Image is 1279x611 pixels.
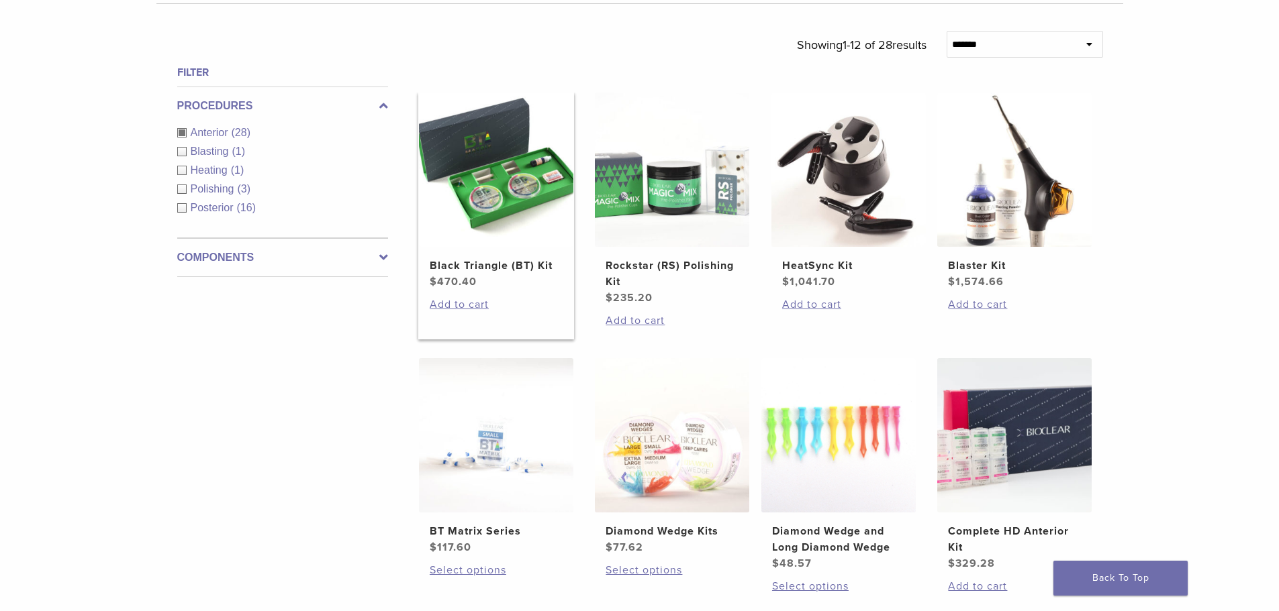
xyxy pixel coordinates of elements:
label: Components [177,249,388,266]
span: $ [772,557,779,570]
a: Select options for “Diamond Wedge and Long Diamond Wedge” [772,578,905,594]
span: $ [782,275,790,288]
p: Showing results [797,31,927,59]
span: (3) [237,183,250,195]
span: $ [430,275,437,288]
span: (28) [232,127,250,138]
a: Rockstar (RS) Polishing KitRockstar (RS) Polishing Kit $235.20 [594,93,751,306]
img: BT Matrix Series [419,358,573,512]
a: Diamond Wedge KitsDiamond Wedge Kits $77.62 [594,358,751,555]
span: $ [948,557,955,570]
img: Rockstar (RS) Polishing Kit [595,93,749,247]
bdi: 117.60 [430,541,471,554]
h2: Blaster Kit [948,258,1081,274]
span: (1) [232,146,245,157]
a: Back To Top [1053,561,1188,596]
h2: Black Triangle (BT) Kit [430,258,563,274]
a: Diamond Wedge and Long Diamond WedgeDiamond Wedge and Long Diamond Wedge $48.57 [761,358,917,571]
span: $ [430,541,437,554]
img: Blaster Kit [937,93,1092,247]
img: Complete HD Anterior Kit [937,358,1092,512]
span: $ [606,291,613,304]
a: Select options for “BT Matrix Series” [430,562,563,578]
span: $ [948,275,955,288]
bdi: 235.20 [606,291,653,304]
h2: HeatSync Kit [782,258,915,274]
bdi: 48.57 [772,557,812,570]
bdi: 470.40 [430,275,477,288]
bdi: 77.62 [606,541,643,554]
h2: Diamond Wedge and Long Diamond Wedge [772,523,905,555]
span: Polishing [191,183,238,195]
a: Blaster KitBlaster Kit $1,574.66 [937,93,1093,290]
bdi: 1,041.70 [782,275,835,288]
h2: Complete HD Anterior Kit [948,523,1081,555]
a: Add to cart: “Complete HD Anterior Kit” [948,578,1081,594]
a: Add to cart: “Rockstar (RS) Polishing Kit” [606,313,739,329]
a: Complete HD Anterior KitComplete HD Anterior Kit $329.28 [937,358,1093,571]
h2: Rockstar (RS) Polishing Kit [606,258,739,290]
img: HeatSync Kit [771,93,926,247]
img: Diamond Wedge Kits [595,358,749,512]
span: Blasting [191,146,232,157]
span: Anterior [191,127,232,138]
a: Select options for “Diamond Wedge Kits” [606,562,739,578]
span: $ [606,541,613,554]
img: Diamond Wedge and Long Diamond Wedge [761,358,916,512]
a: Add to cart: “Blaster Kit” [948,296,1081,313]
bdi: 329.28 [948,557,995,570]
a: Black Triangle (BT) KitBlack Triangle (BT) Kit $470.40 [418,93,575,290]
h2: Diamond Wedge Kits [606,523,739,539]
a: BT Matrix SeriesBT Matrix Series $117.60 [418,358,575,555]
a: Add to cart: “Black Triangle (BT) Kit” [430,296,563,313]
span: Heating [191,164,231,176]
span: (1) [231,164,244,176]
bdi: 1,574.66 [948,275,1004,288]
label: Procedures [177,98,388,114]
a: HeatSync KitHeatSync Kit $1,041.70 [771,93,927,290]
h4: Filter [177,64,388,80]
h2: BT Matrix Series [430,523,563,539]
span: Posterior [191,202,237,213]
span: (16) [237,202,256,213]
img: Black Triangle (BT) Kit [419,93,573,247]
span: 1-12 of 28 [843,38,892,52]
a: Add to cart: “HeatSync Kit” [782,296,915,313]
